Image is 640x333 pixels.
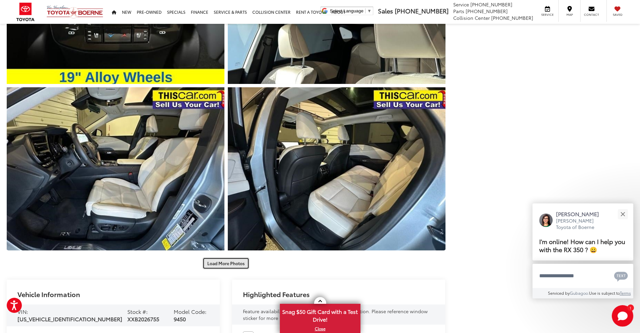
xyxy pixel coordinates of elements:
span: 9450 [174,315,186,323]
svg: Text [614,271,628,282]
textarea: Type your message [532,264,633,288]
span: Feature availability subject to final vehicle configuration. Please reference window sticker for ... [243,308,428,321]
button: Toggle Chat Window [612,305,633,327]
span: Stock #: [127,307,148,315]
button: Chat with SMS [612,268,630,283]
h2: Highlighted Features [243,290,310,298]
span: Parts [453,8,464,14]
span: Model Code: [174,307,207,315]
span: Select Language [330,8,364,13]
span: Map [562,12,577,17]
p: [PERSON_NAME] [556,210,606,218]
span: ▼ [367,8,372,13]
span: VIN: [17,307,28,315]
span: Collision Center [453,14,490,21]
a: Expand Photo 23 [228,87,445,250]
span: 1 [630,306,631,309]
span: [PHONE_NUMBER] [470,1,512,8]
button: Close [615,207,630,221]
button: Load More Photos [203,257,249,269]
div: Close[PERSON_NAME][PERSON_NAME] Toyota of BoerneI'm online! How can I help you with the RX 350 ? ... [532,203,633,298]
span: XXB2026755 [127,315,159,323]
a: Expand Photo 22 [7,87,224,250]
span: [US_VEHICLE_IDENTIFICATION_NUMBER] [17,315,122,323]
span: Saved [610,12,625,17]
span: [PHONE_NUMBER] [395,6,449,15]
span: [PHONE_NUMBER] [491,14,533,21]
span: Service [453,1,469,8]
p: [PERSON_NAME] Toyota of Boerne [556,218,606,231]
a: Select Language​ [330,8,372,13]
img: 2024 Lexus RX 350h 350h [225,86,447,252]
a: Terms [620,290,631,296]
img: Vic Vaughan Toyota of Boerne [46,5,103,19]
a: Gubagoo. [570,290,589,296]
img: 2024 Lexus RX 350h 350h [5,86,227,252]
span: Use is subject to [589,290,620,296]
span: Serviced by [548,290,570,296]
svg: Start Chat [612,305,633,327]
span: Snag $50 Gift Card with a Test Drive! [281,304,360,325]
span: [PHONE_NUMBER] [466,8,508,14]
h2: Vehicle Information [17,290,80,298]
span: Service [540,12,555,17]
span: Contact [584,12,599,17]
span: Sales [378,6,393,15]
span: I'm online! How can I help you with the RX 350 ? 😀 [539,237,625,254]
